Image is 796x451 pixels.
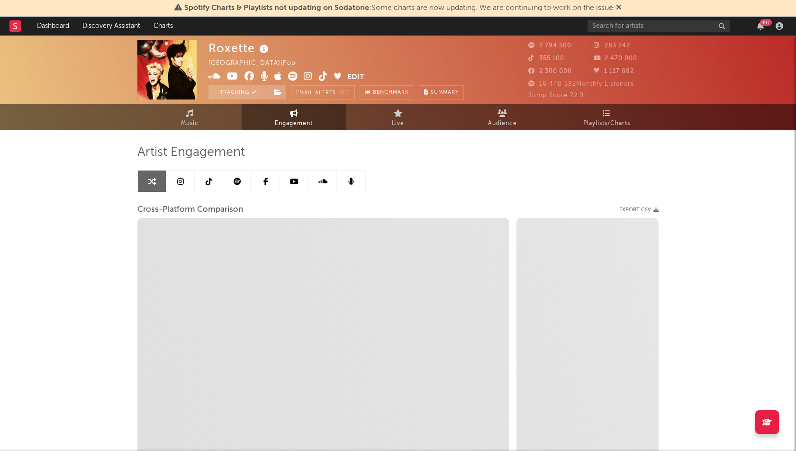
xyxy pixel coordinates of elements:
span: Music [181,118,199,129]
button: Tracking [208,85,268,99]
span: 2 470 000 [594,55,637,62]
button: Summary [419,85,464,99]
button: 99+ [757,22,764,30]
a: Discovery Assistant [76,17,147,36]
span: Engagement [275,118,313,129]
a: Audience [450,104,554,130]
input: Search for artists [588,20,730,32]
span: Audience [488,118,517,129]
span: Spotify Charts & Playlists not updating on Sodatone [184,4,369,12]
a: Benchmark [360,85,414,99]
span: Cross-Platform Comparison [137,204,243,216]
span: Jump Score: 72.0 [528,92,584,99]
span: Dismiss [616,4,622,12]
div: [GEOGRAPHIC_DATA] | Pop [208,58,307,69]
button: Export CSV [619,207,659,213]
span: 16 440 582 Monthly Listeners [528,81,634,87]
button: Email AlertsOff [291,85,355,99]
a: Engagement [242,104,346,130]
div: 99 + [760,19,772,26]
span: Artist Engagement [137,147,245,158]
button: Edit [347,72,364,83]
a: Music [137,104,242,130]
span: Benchmark [373,87,409,99]
span: 1 117 082 [594,68,634,74]
span: 2 300 000 [528,68,572,74]
a: Charts [147,17,180,36]
span: : Some charts are now updating. We are continuing to work on the issue [184,4,613,12]
a: Dashboard [30,17,76,36]
span: 2 794 500 [528,43,571,49]
span: 283 242 [594,43,630,49]
em: Off [338,90,350,96]
span: Playlists/Charts [583,118,630,129]
span: 355 100 [528,55,564,62]
div: Roxette [208,40,271,56]
a: Live [346,104,450,130]
span: Summary [431,90,459,95]
span: Live [392,118,404,129]
a: Playlists/Charts [554,104,659,130]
